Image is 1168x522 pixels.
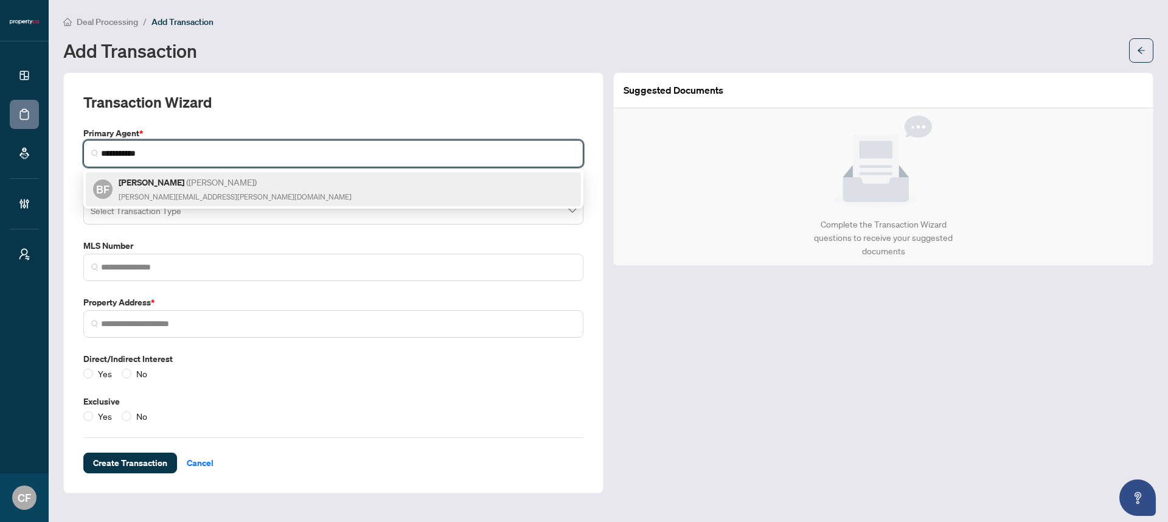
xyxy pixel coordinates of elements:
span: arrow-left [1137,46,1145,55]
span: CF [18,489,31,506]
img: search_icon [91,263,99,271]
span: Yes [93,409,117,423]
img: search_icon [91,320,99,327]
img: logo [10,18,39,26]
span: Create Transaction [93,453,167,473]
h2: Transaction Wizard [83,92,212,112]
img: search_icon [91,150,99,157]
h1: Add Transaction [63,41,197,60]
span: Yes [93,367,117,380]
label: Property Address [83,296,583,309]
span: user-switch [18,248,30,260]
span: Cancel [187,453,214,473]
label: Direct/Indirect Interest [83,352,583,366]
span: home [63,18,72,26]
span: No [131,409,152,423]
span: BF [96,181,109,198]
label: MLS Number [83,239,583,252]
span: ( [PERSON_NAME] ) [186,176,257,187]
h5: [PERSON_NAME] [119,175,352,189]
span: Add Transaction [151,16,214,27]
li: / [143,15,147,29]
button: Create Transaction [83,453,177,473]
button: Cancel [177,453,223,473]
img: Null State Icon [835,116,932,208]
article: Suggested Documents [624,83,723,98]
button: Open asap [1119,479,1156,516]
label: Primary Agent [83,127,583,140]
span: Deal Processing [77,16,138,27]
span: No [131,367,152,380]
div: Complete the Transaction Wizard questions to receive your suggested documents [801,218,966,258]
span: [PERSON_NAME][EMAIL_ADDRESS][PERSON_NAME][DOMAIN_NAME] [119,192,352,201]
label: Exclusive [83,395,583,408]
